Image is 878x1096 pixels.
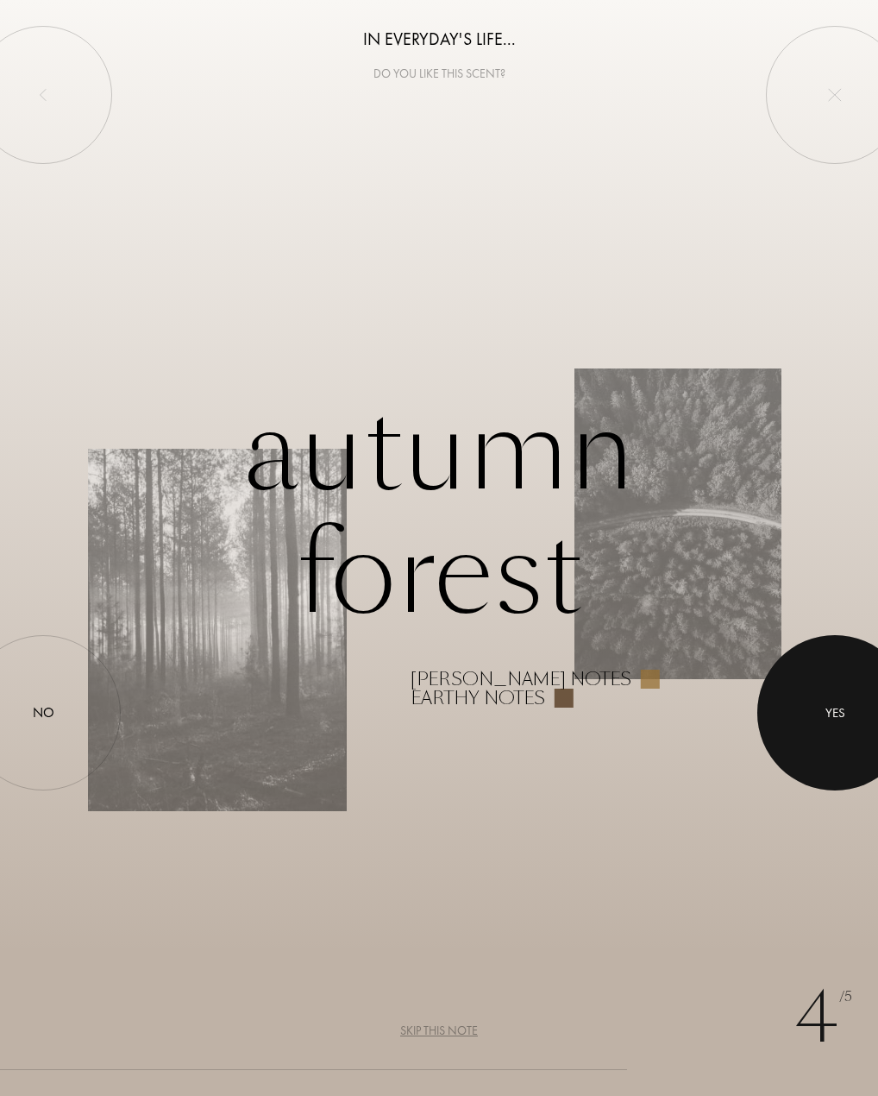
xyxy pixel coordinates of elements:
[400,1022,478,1040] div: Skip this note
[839,987,852,1007] span: /5
[794,967,852,1070] div: 4
[825,702,845,722] div: Yes
[411,689,545,708] div: Earthy notes
[411,670,631,689] div: [PERSON_NAME] notes
[88,388,790,708] div: Autumn forest
[33,702,54,723] div: No
[828,88,842,102] img: quit_onboard.svg
[36,88,50,102] img: left_onboard.svg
